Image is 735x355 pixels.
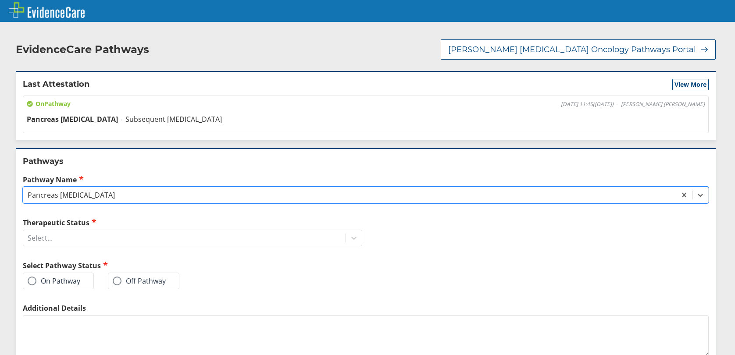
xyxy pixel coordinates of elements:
[23,156,709,167] h2: Pathways
[28,190,115,200] div: Pancreas [MEDICAL_DATA]
[23,79,89,90] h2: Last Attestation
[23,303,709,313] label: Additional Details
[113,277,166,285] label: Off Pathway
[23,217,362,227] label: Therapeutic Status
[441,39,716,60] button: [PERSON_NAME] [MEDICAL_DATA] Oncology Pathways Portal
[9,2,85,18] img: EvidenceCare
[561,101,614,108] span: [DATE] 11:45 ( [DATE] )
[672,79,709,90] button: View More
[16,43,149,56] h2: EvidenceCare Pathways
[28,233,53,243] div: Select...
[27,114,118,124] span: Pancreas [MEDICAL_DATA]
[23,260,362,270] h2: Select Pathway Status
[674,80,706,89] span: View More
[28,277,80,285] label: On Pathway
[448,44,696,55] span: [PERSON_NAME] [MEDICAL_DATA] Oncology Pathways Portal
[27,99,71,108] span: On Pathway
[23,174,709,185] label: Pathway Name
[125,114,222,124] span: Subsequent [MEDICAL_DATA]
[621,101,705,108] span: [PERSON_NAME] [PERSON_NAME]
